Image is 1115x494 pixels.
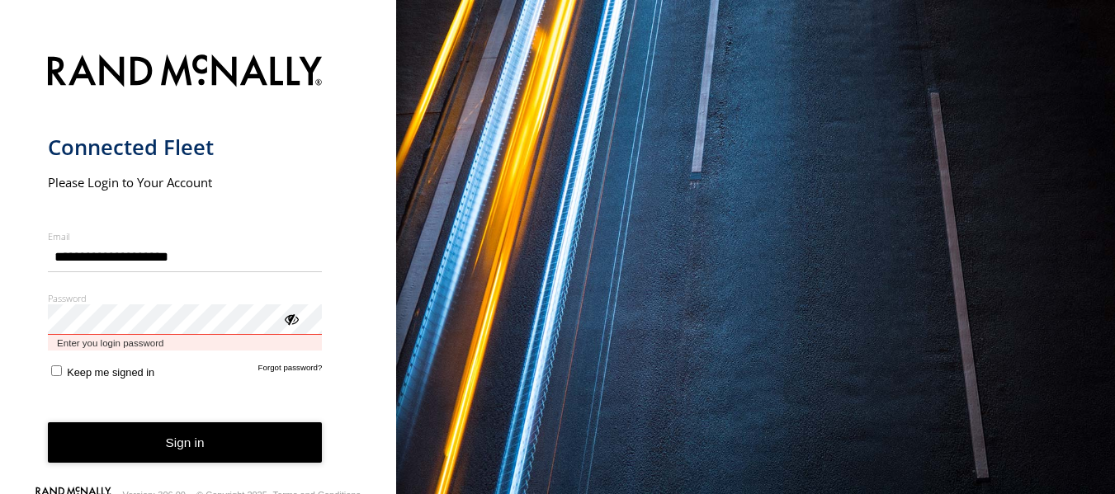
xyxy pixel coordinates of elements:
[48,45,349,489] form: main
[48,51,323,93] img: Rand McNally
[48,335,323,351] span: Enter you login password
[48,174,323,191] h2: Please Login to Your Account
[48,292,323,304] label: Password
[51,365,62,376] input: Keep me signed in
[48,134,323,161] h1: Connected Fleet
[282,310,299,327] div: ViewPassword
[48,422,323,463] button: Sign in
[48,230,323,242] label: Email
[67,366,154,379] span: Keep me signed in
[258,363,323,379] a: Forgot password?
